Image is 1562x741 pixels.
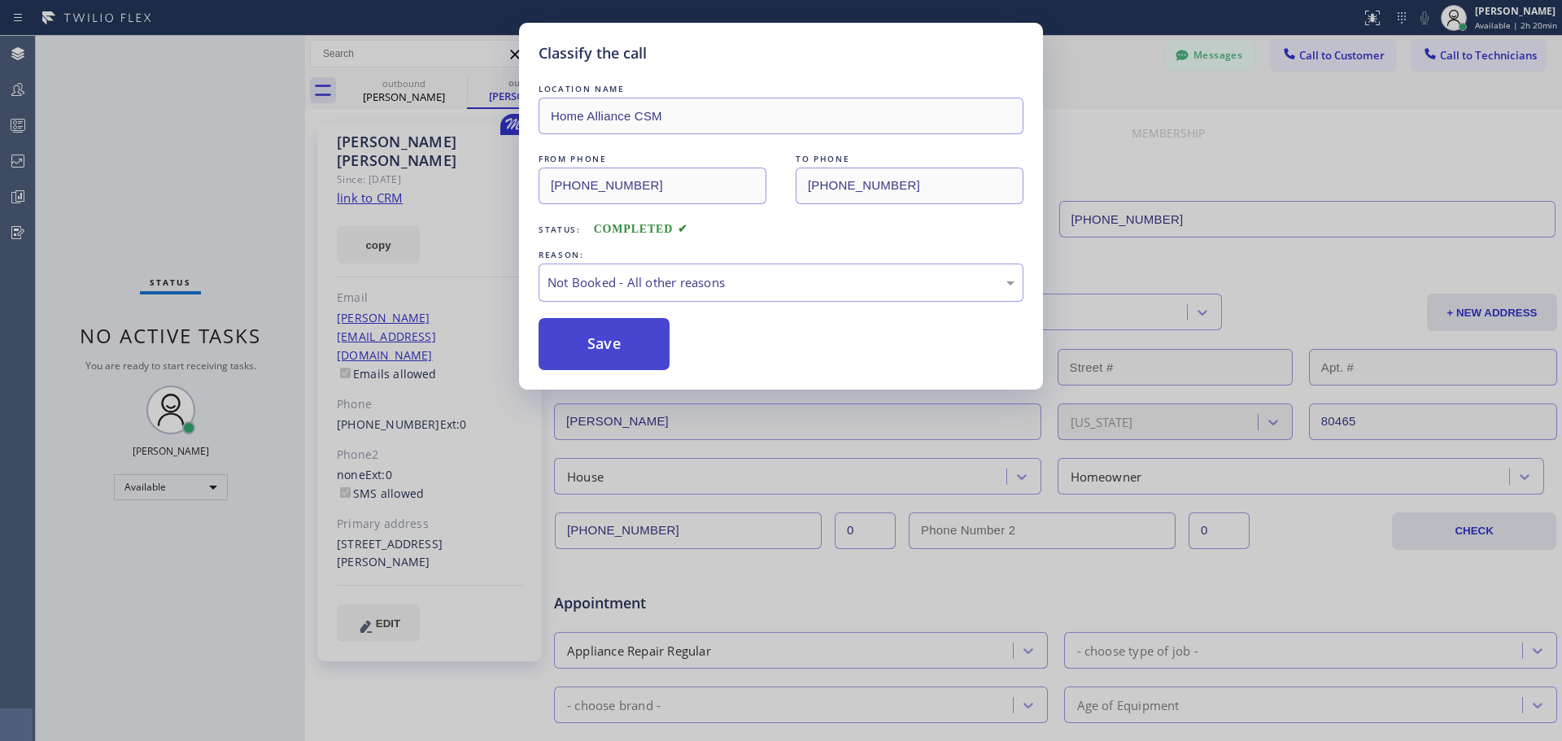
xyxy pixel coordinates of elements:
[539,150,766,168] div: FROM PHONE
[548,273,1014,292] div: Not Booked - All other reasons
[539,42,647,64] h5: Classify the call
[594,223,688,235] span: COMPLETED
[539,168,766,204] input: From phone
[539,224,581,235] span: Status:
[796,168,1023,204] input: To phone
[539,318,670,370] button: Save
[796,150,1023,168] div: TO PHONE
[539,81,1023,98] div: LOCATION NAME
[539,246,1023,264] div: REASON:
